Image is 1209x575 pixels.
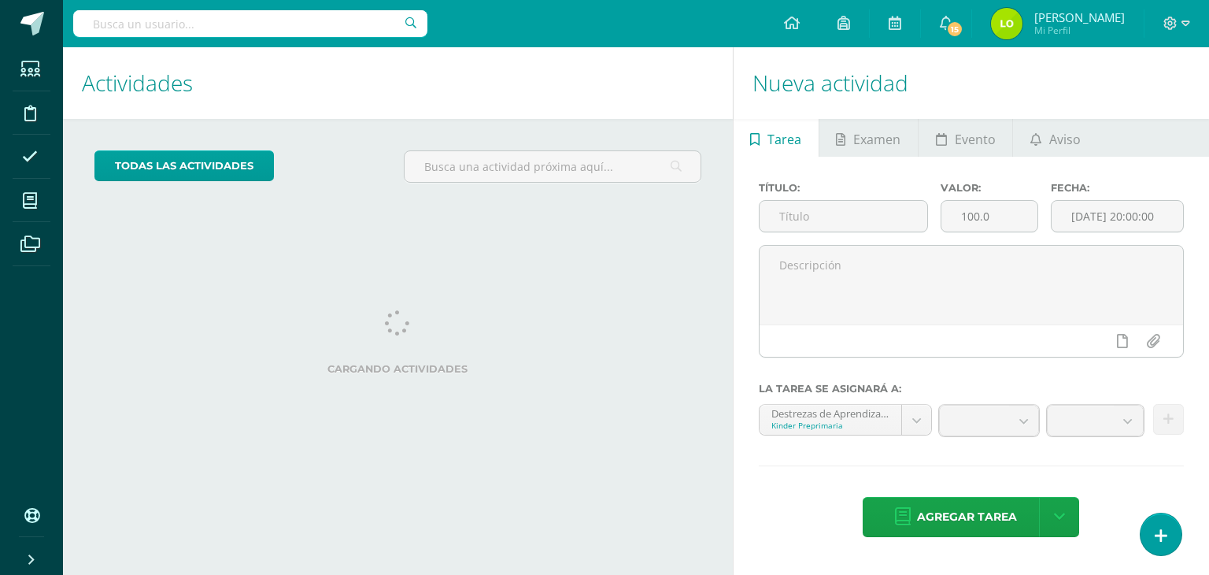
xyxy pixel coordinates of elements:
label: Fecha: [1051,182,1184,194]
h1: Actividades [82,47,714,119]
img: 6714572aa9192d6e20d2b456500099f5.png [991,8,1022,39]
a: Tarea [734,119,819,157]
a: Aviso [1013,119,1097,157]
a: Examen [819,119,918,157]
div: Kinder Preprimaria [771,420,889,431]
input: Busca una actividad próxima aquí... [405,151,700,182]
span: Mi Perfil [1034,24,1125,37]
input: Busca un usuario... [73,10,427,37]
span: Tarea [767,121,801,158]
span: Agregar tarea [917,498,1017,536]
span: 15 [946,20,963,38]
input: Fecha de entrega [1052,201,1183,232]
a: Evento [919,119,1012,157]
a: todas las Actividades [94,150,274,181]
label: Título: [759,182,929,194]
label: La tarea se asignará a: [759,383,1184,395]
input: Título [760,201,928,232]
input: Puntos máximos [941,201,1037,232]
label: Valor: [941,182,1037,194]
span: Aviso [1049,121,1081,158]
label: Cargando actividades [94,363,701,375]
a: Destrezas de Aprendizaje Matemático 'B'Kinder Preprimaria [760,405,931,435]
h1: Nueva actividad [752,47,1190,119]
span: [PERSON_NAME] [1034,9,1125,25]
span: Evento [955,121,996,158]
span: Examen [853,121,900,158]
div: Destrezas de Aprendizaje Matemático 'B' [771,405,889,420]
